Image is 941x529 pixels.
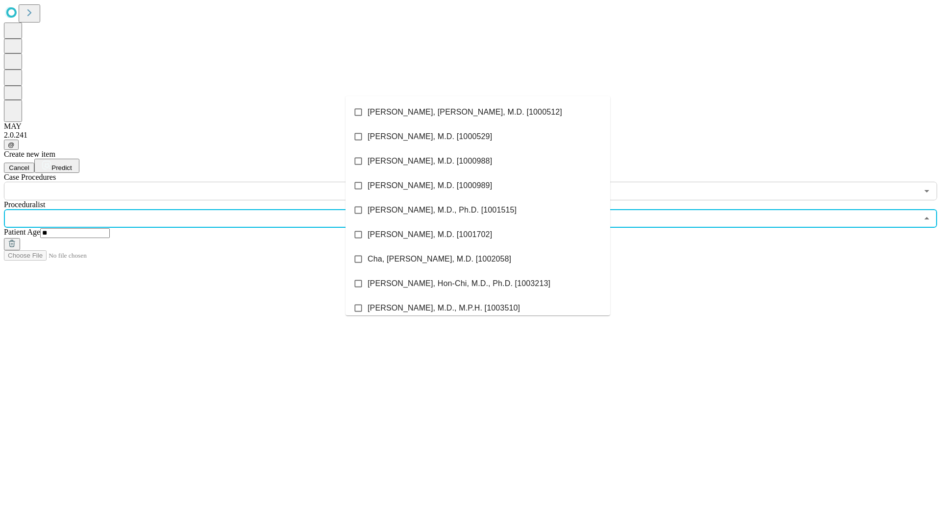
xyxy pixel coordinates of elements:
[368,278,550,289] span: [PERSON_NAME], Hon-Chi, M.D., Ph.D. [1003213]
[368,229,492,240] span: [PERSON_NAME], M.D. [1001702]
[4,173,56,181] span: Scheduled Procedure
[4,140,19,150] button: @
[920,212,934,225] button: Close
[920,184,934,198] button: Open
[8,141,15,148] span: @
[4,200,45,209] span: Proceduralist
[34,159,79,173] button: Predict
[368,302,520,314] span: [PERSON_NAME], M.D., M.P.H. [1003510]
[51,164,72,171] span: Predict
[4,150,55,158] span: Create new item
[368,106,562,118] span: [PERSON_NAME], [PERSON_NAME], M.D. [1000512]
[4,122,937,131] div: MAY
[4,163,34,173] button: Cancel
[368,131,492,143] span: [PERSON_NAME], M.D. [1000529]
[368,180,492,192] span: [PERSON_NAME], M.D. [1000989]
[4,131,937,140] div: 2.0.241
[368,204,517,216] span: [PERSON_NAME], M.D., Ph.D. [1001515]
[9,164,29,171] span: Cancel
[368,253,511,265] span: Cha, [PERSON_NAME], M.D. [1002058]
[4,228,40,236] span: Patient Age
[368,155,492,167] span: [PERSON_NAME], M.D. [1000988]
